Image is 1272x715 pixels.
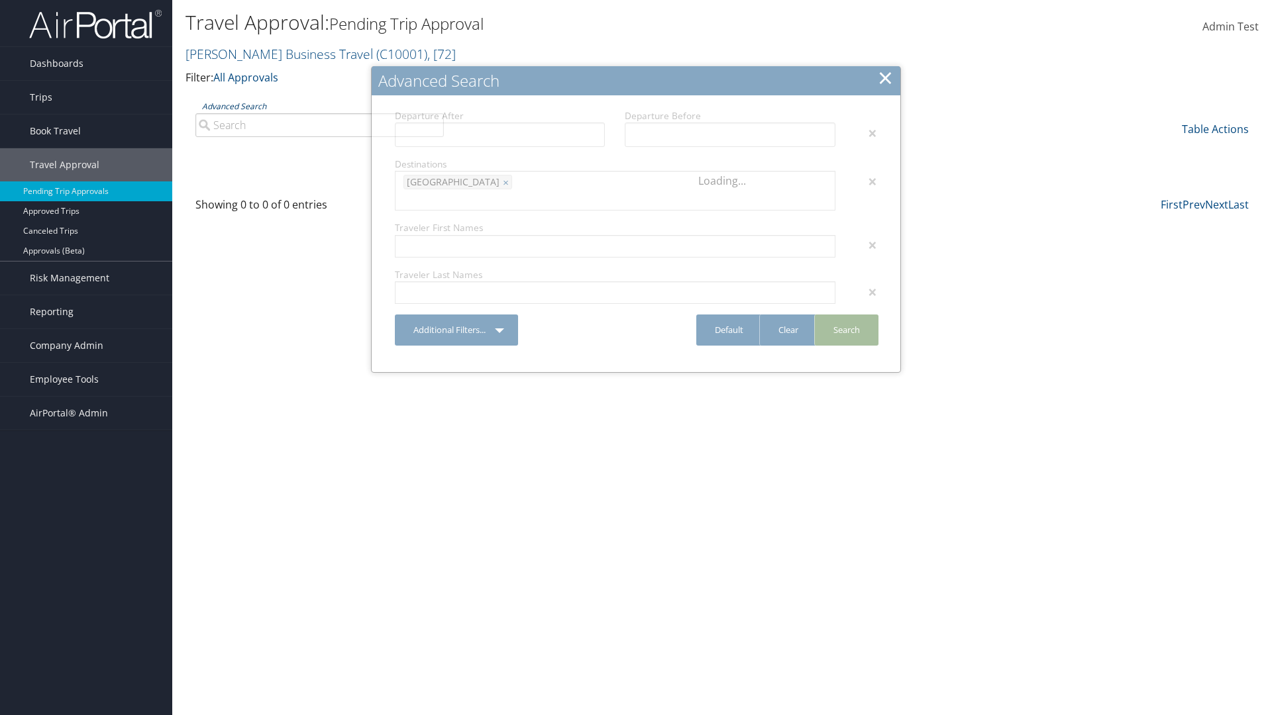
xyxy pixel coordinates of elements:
[329,13,484,34] small: Pending Trip Approval
[395,314,518,346] a: Additional Filters...
[30,363,99,396] span: Employee Tools
[1228,197,1249,212] a: Last
[404,175,500,189] span: [GEOGRAPHIC_DATA]
[759,314,817,346] a: Clear
[185,9,901,36] h1: Travel Approval:
[1205,197,1228,212] a: Next
[30,81,52,114] span: Trips
[878,64,893,91] a: Close
[1202,7,1259,48] a: Admin Test
[1182,122,1249,136] a: Table Actions
[185,157,1259,189] div: Loading...
[395,221,835,234] label: Traveler First Names
[30,148,99,181] span: Travel Approval
[395,268,835,281] label: Traveler Last Names
[845,173,887,189] div: ×
[696,314,762,346] a: Default
[1202,19,1259,34] span: Admin Test
[195,113,444,137] input: Advanced Search
[185,70,901,87] p: Filter:
[395,158,835,171] label: Destinations
[376,45,427,63] span: ( C10001 )
[30,115,81,148] span: Book Travel
[1161,197,1183,212] a: First
[845,125,887,141] div: ×
[503,175,511,189] a: ×
[213,70,278,85] a: All Approvals
[30,397,108,430] span: AirPortal® Admin
[30,47,83,80] span: Dashboards
[29,9,162,40] img: airportal-logo.png
[185,45,456,63] a: [PERSON_NAME] Business Travel
[814,314,878,346] a: Search
[30,262,109,295] span: Risk Management
[30,295,74,328] span: Reporting
[845,284,887,300] div: ×
[30,329,103,362] span: Company Admin
[202,101,266,112] a: Advanced Search
[427,45,456,63] span: , [ 72 ]
[845,237,887,253] div: ×
[195,197,444,219] div: Showing 0 to 0 of 0 entries
[395,109,605,122] label: Departure After
[625,109,835,122] label: Departure Before
[1183,197,1205,212] a: Prev
[372,66,900,95] h2: Advanced Search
